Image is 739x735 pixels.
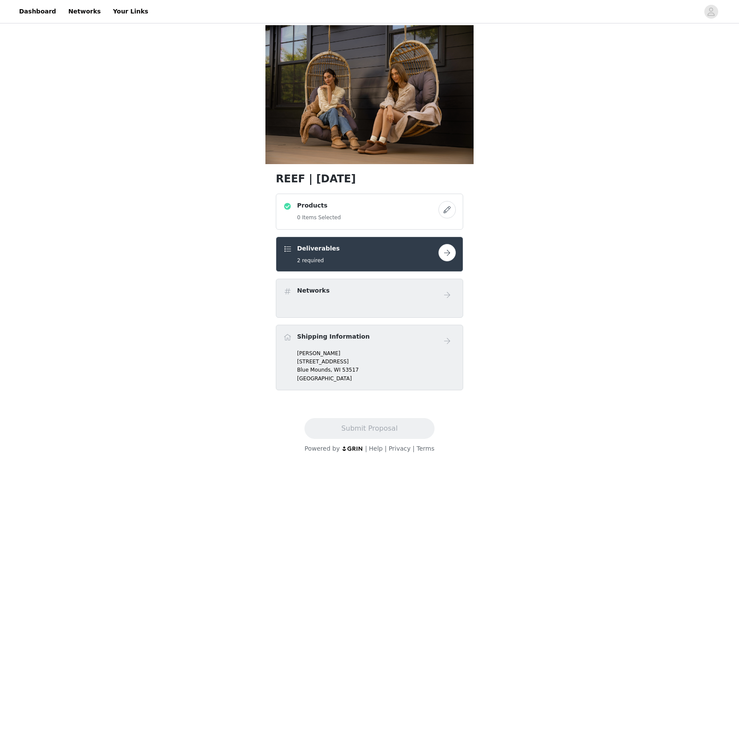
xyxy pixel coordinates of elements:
[389,445,411,452] a: Privacy
[297,201,341,210] h4: Products
[14,2,61,21] a: Dashboard
[297,358,456,366] p: [STREET_ADDRESS]
[334,367,340,373] span: WI
[276,194,463,230] div: Products
[342,446,363,452] img: logo
[276,237,463,272] div: Deliverables
[276,325,463,390] div: Shipping Information
[276,279,463,318] div: Networks
[297,375,456,382] p: [GEOGRAPHIC_DATA]
[304,418,434,439] button: Submit Proposal
[416,445,434,452] a: Terms
[297,244,340,253] h4: Deliverables
[385,445,387,452] span: |
[707,5,715,19] div: avatar
[412,445,415,452] span: |
[276,171,463,187] h1: REEF | [DATE]
[297,367,332,373] span: Blue Mounds,
[297,332,369,341] h4: Shipping Information
[297,257,340,264] h5: 2 required
[297,214,341,221] h5: 0 Items Selected
[369,445,383,452] a: Help
[265,25,474,164] img: campaign image
[297,349,456,357] p: [PERSON_NAME]
[108,2,154,21] a: Your Links
[304,445,340,452] span: Powered by
[63,2,106,21] a: Networks
[297,286,330,295] h4: Networks
[342,367,359,373] span: 53517
[365,445,367,452] span: |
